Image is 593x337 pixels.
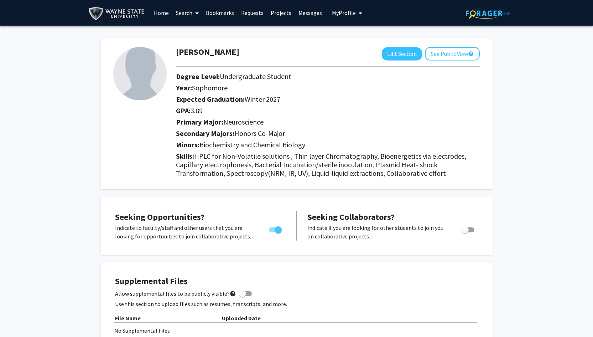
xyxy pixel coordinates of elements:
[332,9,356,16] span: My Profile
[115,315,141,322] b: File Name
[202,0,238,25] a: Bookmarks
[266,223,286,234] div: Toggle
[459,223,478,234] div: Toggle
[223,117,264,126] span: Neuroscience
[468,49,474,58] mat-icon: help
[176,129,480,138] h2: Secondary Majors:
[466,8,510,19] img: ForagerOne Logo
[115,211,204,222] span: Seeking Opportunities?
[113,47,167,100] img: Profile Picture
[176,152,466,178] span: HPLC for Non-Volatile solutions , Thin layer Chromatography, Bioenergetics via electrodes, Capill...
[88,6,148,22] img: Wayne State University Logo
[172,0,202,25] a: Search
[267,0,295,25] a: Projects
[220,72,291,81] span: Undergraduate Student
[114,326,479,335] div: No Supplemental Files
[176,84,480,92] h2: Year:
[115,223,255,241] p: Indicate to faculty/staff and other users that you are looking for opportunities to join collabor...
[238,0,267,25] a: Requests
[222,315,261,322] b: Uploaded Date
[176,141,480,149] h2: Minors:
[307,223,448,241] p: Indicate if you are looking for other students to join you on collaborative projects.
[115,289,236,298] span: Allow supplemental files to be publicly visible?
[382,47,422,60] button: Edit Section
[150,0,172,25] a: Home
[230,289,236,298] mat-icon: help
[176,152,480,178] h2: Skills:
[425,47,480,60] button: See Public View
[245,95,280,104] span: Winter 2027
[176,72,480,81] h2: Degree Level:
[176,118,480,126] h2: Primary Major:
[176,47,239,57] h1: [PERSON_NAME]
[307,211,395,222] span: Seeking Collaborators?
[115,300,478,308] p: Use this section to upload files such as resumes, transcripts, and more.
[176,95,480,104] h2: Expected Graduation:
[199,140,305,149] span: Biochemistry and Chemical Biology
[5,305,30,332] iframe: Chat
[176,106,480,115] h2: GPA:
[295,0,326,25] a: Messages
[192,83,228,92] span: Sophomore
[234,129,285,138] span: Honors Co-Major
[115,276,478,286] h4: Supplemental Files
[191,106,203,115] span: 3.89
